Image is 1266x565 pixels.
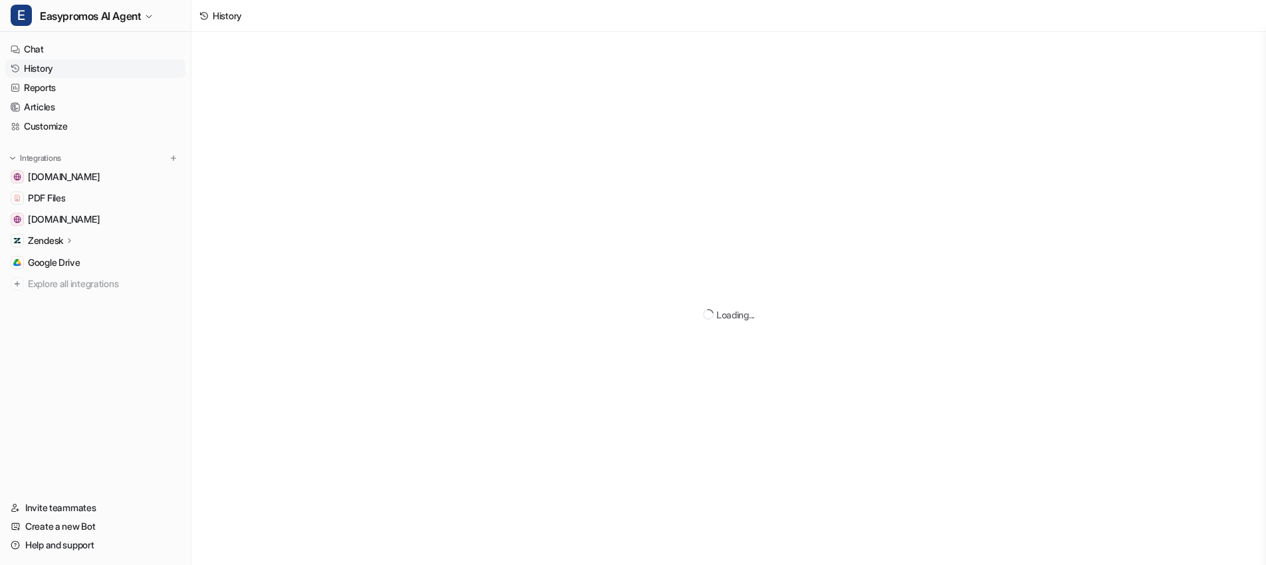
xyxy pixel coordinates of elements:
[11,277,24,290] img: explore all integrations
[5,189,185,207] a: PDF FilesPDF Files
[28,273,180,294] span: Explore all integrations
[20,153,61,164] p: Integrations
[8,154,17,163] img: expand menu
[5,253,185,272] a: Google DriveGoogle Drive
[5,152,65,165] button: Integrations
[5,275,185,293] a: Explore all integrations
[28,213,100,226] span: [DOMAIN_NAME]
[13,215,21,223] img: www.easypromosapp.com
[13,237,21,245] img: Zendesk
[40,7,141,25] span: Easypromos AI Agent
[5,59,185,78] a: History
[28,256,80,269] span: Google Drive
[716,308,754,322] div: Loading...
[13,194,21,202] img: PDF Files
[169,154,178,163] img: menu_add.svg
[5,517,185,536] a: Create a new Bot
[5,117,185,136] a: Customize
[5,499,185,517] a: Invite teammates
[5,536,185,554] a: Help and support
[28,170,100,183] span: [DOMAIN_NAME]
[11,5,32,26] span: E
[5,168,185,186] a: easypromos-apiref.redoc.ly[DOMAIN_NAME]
[28,234,63,247] p: Zendesk
[5,98,185,116] a: Articles
[28,191,65,205] span: PDF Files
[5,210,185,229] a: www.easypromosapp.com[DOMAIN_NAME]
[5,78,185,97] a: Reports
[13,259,21,267] img: Google Drive
[13,173,21,181] img: easypromos-apiref.redoc.ly
[5,40,185,58] a: Chat
[213,9,242,23] div: History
